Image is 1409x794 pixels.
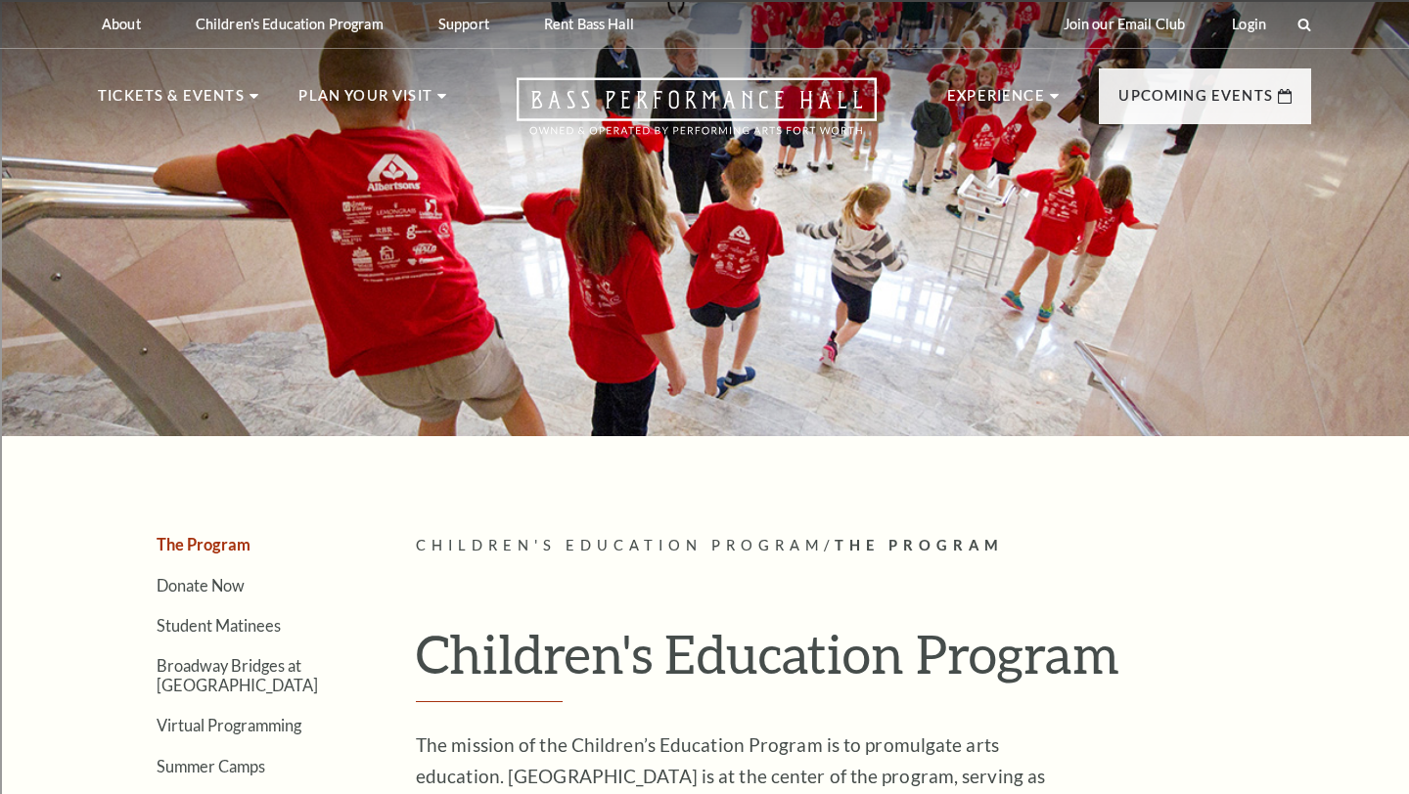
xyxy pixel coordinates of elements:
[947,84,1045,119] p: Experience
[438,16,489,32] p: Support
[98,84,245,119] p: Tickets & Events
[1118,84,1273,119] p: Upcoming Events
[196,16,384,32] p: Children's Education Program
[544,16,634,32] p: Rent Bass Hall
[102,16,141,32] p: About
[298,84,432,119] p: Plan Your Visit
